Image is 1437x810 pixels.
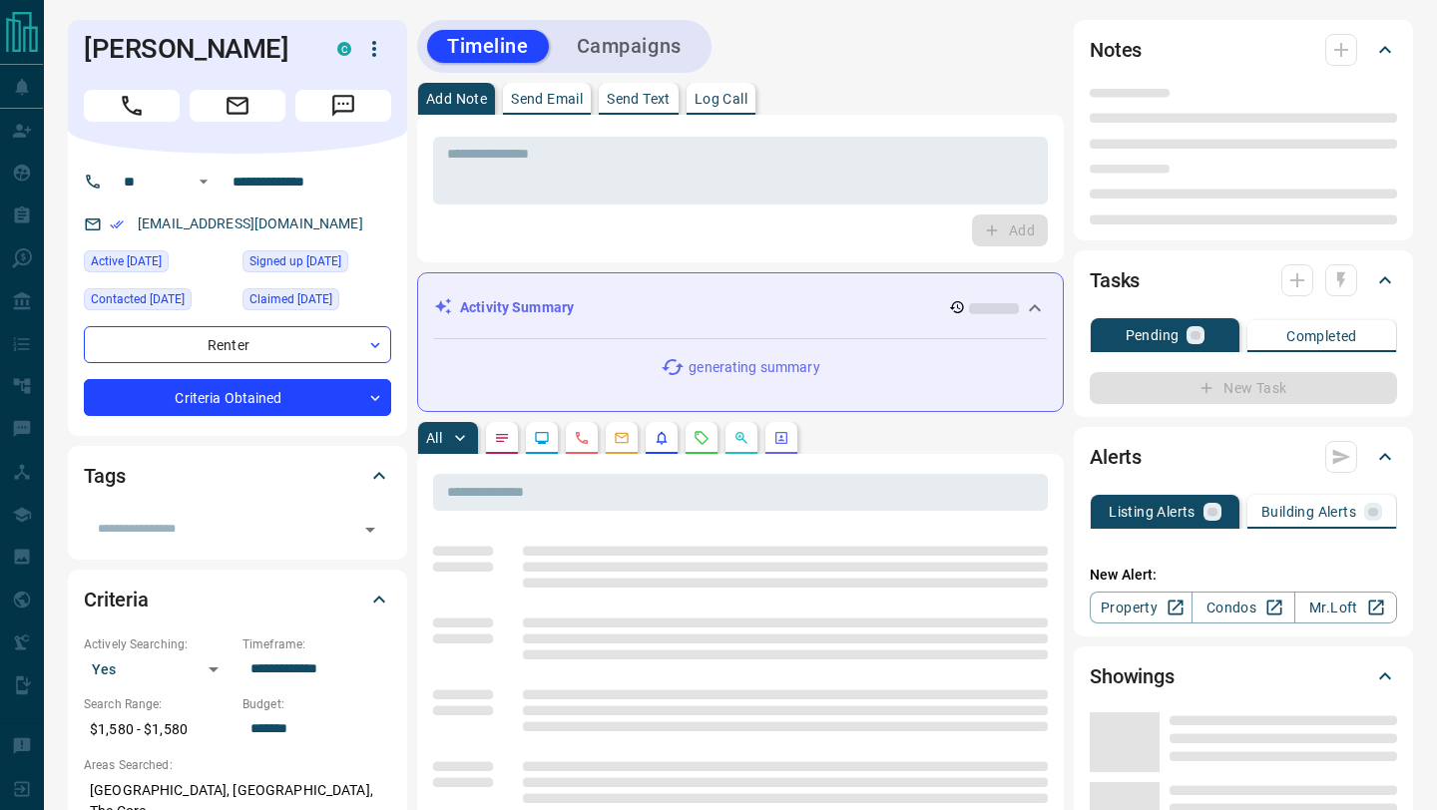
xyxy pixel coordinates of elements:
span: Call [84,90,180,122]
div: Yes [84,653,233,685]
button: Open [356,516,384,544]
span: Email [190,90,285,122]
button: Campaigns [557,30,702,63]
p: $1,580 - $1,580 [84,713,233,746]
p: Pending [1126,328,1180,342]
svg: Notes [494,430,510,446]
div: Tags [84,452,391,500]
p: Areas Searched: [84,756,391,774]
p: All [426,431,442,445]
svg: Calls [574,430,590,446]
h2: Criteria [84,584,149,615]
div: Showings [1090,652,1397,700]
div: Activity Summary [434,289,1047,326]
a: Condos [1192,592,1294,623]
p: Add Note [426,92,487,106]
div: Notes [1090,26,1397,74]
div: Criteria Obtained [84,379,391,416]
p: Search Range: [84,695,233,713]
a: Property [1090,592,1193,623]
svg: Opportunities [733,430,749,446]
h2: Alerts [1090,441,1142,473]
p: generating summary [689,357,819,378]
svg: Lead Browsing Activity [534,430,550,446]
h2: Notes [1090,34,1142,66]
p: Log Call [695,92,747,106]
span: Signed up [DATE] [249,251,341,271]
svg: Emails [614,430,630,446]
div: Alerts [1090,433,1397,481]
p: Send Text [607,92,671,106]
div: Sat Sep 13 2025 [84,250,233,278]
div: Criteria [84,576,391,623]
div: Wed Sep 03 2025 [84,288,233,316]
div: Sun Jul 13 2025 [242,250,391,278]
p: Activity Summary [460,297,574,318]
svg: Agent Actions [773,430,789,446]
a: [EMAIL_ADDRESS][DOMAIN_NAME] [138,215,363,231]
div: Renter [84,326,391,363]
p: Listing Alerts [1109,505,1196,519]
span: Contacted [DATE] [91,289,185,309]
p: Send Email [511,92,583,106]
p: Building Alerts [1261,505,1356,519]
div: Tasks [1090,256,1397,304]
h2: Tags [84,460,125,492]
p: Completed [1286,329,1357,343]
span: Claimed [DATE] [249,289,332,309]
p: Actively Searching: [84,635,233,653]
svg: Requests [694,430,710,446]
svg: Email Verified [110,217,124,231]
span: Active [DATE] [91,251,162,271]
h2: Tasks [1090,264,1140,296]
button: Timeline [427,30,549,63]
span: Message [295,90,391,122]
svg: Listing Alerts [654,430,670,446]
button: Open [192,170,216,194]
p: Budget: [242,695,391,713]
div: condos.ca [337,42,351,56]
a: Mr.Loft [1294,592,1397,623]
h2: Showings [1090,660,1175,692]
p: New Alert: [1090,565,1397,586]
h1: [PERSON_NAME] [84,33,307,65]
div: Thu Sep 04 2025 [242,288,391,316]
p: Timeframe: [242,635,391,653]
